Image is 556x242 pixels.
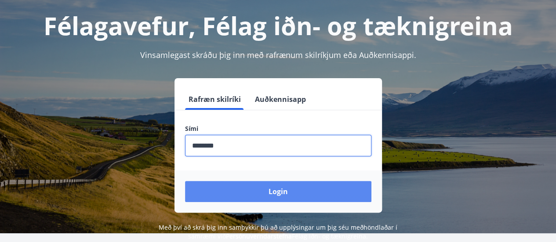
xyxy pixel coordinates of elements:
[226,232,292,240] a: Persónuverndarstefna
[251,89,309,110] button: Auðkennisapp
[159,223,397,240] span: Með því að skrá þig inn samþykkir þú að upplýsingar um þig séu meðhöndlaðar í samræmi við Félag i...
[140,50,416,60] span: Vinsamlegast skráðu þig inn með rafrænum skilríkjum eða Auðkennisappi.
[185,181,371,202] button: Login
[11,9,545,42] h1: Félagavefur, Félag iðn- og tæknigreina
[185,89,244,110] button: Rafræn skilríki
[185,124,371,133] label: Sími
